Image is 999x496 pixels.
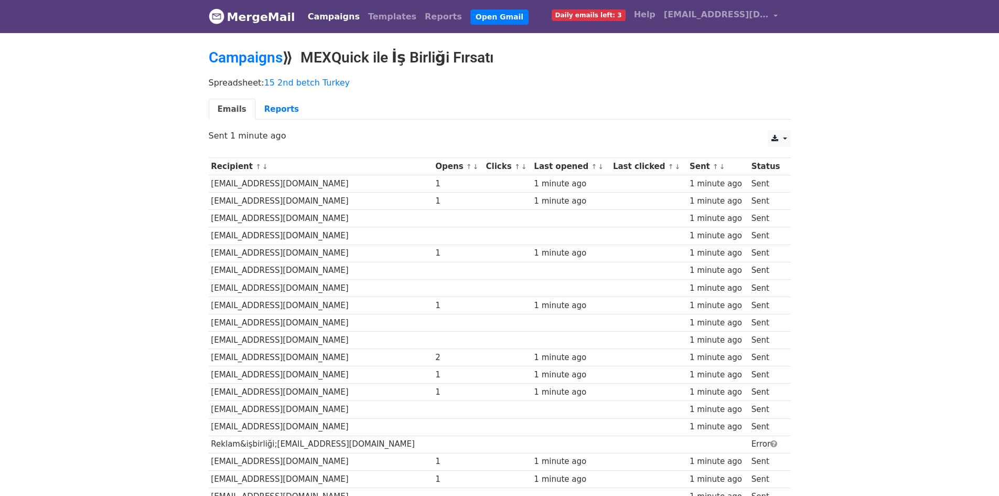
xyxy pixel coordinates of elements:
[690,300,746,312] div: 1 minute ago
[690,456,746,468] div: 1 minute ago
[668,163,674,171] a: ↑
[749,193,785,210] td: Sent
[209,99,255,120] a: Emails
[209,418,433,436] td: [EMAIL_ADDRESS][DOMAIN_NAME]
[209,453,433,470] td: [EMAIL_ADDRESS][DOMAIN_NAME]
[209,279,433,297] td: [EMAIL_ADDRESS][DOMAIN_NAME]
[687,158,749,175] th: Sent
[690,317,746,329] div: 1 minute ago
[749,384,785,401] td: Sent
[690,352,746,364] div: 1 minute ago
[690,282,746,294] div: 1 minute ago
[209,314,433,331] td: [EMAIL_ADDRESS][DOMAIN_NAME]
[690,195,746,207] div: 1 minute ago
[690,369,746,381] div: 1 minute ago
[304,6,364,27] a: Campaigns
[364,6,421,27] a: Templates
[514,163,520,171] a: ↑
[547,4,630,25] a: Daily emails left: 3
[209,49,283,66] a: Campaigns
[749,210,785,227] td: Sent
[749,227,785,245] td: Sent
[435,300,481,312] div: 1
[749,175,785,193] td: Sent
[749,332,785,349] td: Sent
[435,352,481,364] div: 2
[610,158,687,175] th: Last clicked
[209,6,295,28] a: MergeMail
[749,158,785,175] th: Status
[749,262,785,279] td: Sent
[630,4,660,25] a: Help
[534,178,608,190] div: 1 minute ago
[660,4,782,29] a: [EMAIL_ADDRESS][DOMAIN_NAME]
[690,178,746,190] div: 1 minute ago
[473,163,479,171] a: ↓
[209,384,433,401] td: [EMAIL_ADDRESS][DOMAIN_NAME]
[690,247,746,259] div: 1 minute ago
[749,279,785,297] td: Sent
[534,473,608,486] div: 1 minute ago
[209,175,433,193] td: [EMAIL_ADDRESS][DOMAIN_NAME]
[435,195,481,207] div: 1
[209,193,433,210] td: [EMAIL_ADDRESS][DOMAIN_NAME]
[435,456,481,468] div: 1
[262,163,268,171] a: ↓
[749,453,785,470] td: Sent
[749,349,785,366] td: Sent
[466,163,472,171] a: ↑
[209,227,433,245] td: [EMAIL_ADDRESS][DOMAIN_NAME]
[749,366,785,384] td: Sent
[591,163,597,171] a: ↑
[690,213,746,225] div: 1 minute ago
[435,178,481,190] div: 1
[690,230,746,242] div: 1 minute ago
[690,404,746,416] div: 1 minute ago
[209,436,433,453] td: Reklam&işbirliği;[EMAIL_ADDRESS][DOMAIN_NAME]
[209,470,433,488] td: [EMAIL_ADDRESS][DOMAIN_NAME]
[749,314,785,331] td: Sent
[534,369,608,381] div: 1 minute ago
[209,49,791,67] h2: ⟫ MEXQuick ile İş Birliği Fırsatı
[749,297,785,314] td: Sent
[521,163,527,171] a: ↓
[719,163,725,171] a: ↓
[713,163,718,171] a: ↑
[209,349,433,366] td: [EMAIL_ADDRESS][DOMAIN_NAME]
[534,352,608,364] div: 1 minute ago
[534,247,608,259] div: 1 minute ago
[421,6,466,27] a: Reports
[435,473,481,486] div: 1
[209,8,224,24] img: MergeMail logo
[209,401,433,418] td: [EMAIL_ADDRESS][DOMAIN_NAME]
[534,386,608,398] div: 1 minute ago
[209,158,433,175] th: Recipient
[209,245,433,262] td: [EMAIL_ADDRESS][DOMAIN_NAME]
[264,78,350,88] a: 15 2nd betch Turkey
[749,401,785,418] td: Sent
[209,332,433,349] td: [EMAIL_ADDRESS][DOMAIN_NAME]
[433,158,484,175] th: Opens
[749,418,785,436] td: Sent
[209,130,791,141] p: Sent 1 minute ago
[209,262,433,279] td: [EMAIL_ADDRESS][DOMAIN_NAME]
[209,77,791,88] p: Spreadsheet:
[435,247,481,259] div: 1
[435,369,481,381] div: 1
[690,421,746,433] div: 1 minute ago
[255,163,261,171] a: ↑
[534,300,608,312] div: 1 minute ago
[690,334,746,346] div: 1 minute ago
[470,9,529,25] a: Open Gmail
[255,99,308,120] a: Reports
[209,210,433,227] td: [EMAIL_ADDRESS][DOMAIN_NAME]
[674,163,680,171] a: ↓
[690,473,746,486] div: 1 minute ago
[534,456,608,468] div: 1 minute ago
[484,158,532,175] th: Clicks
[749,470,785,488] td: Sent
[598,163,604,171] a: ↓
[435,386,481,398] div: 1
[532,158,611,175] th: Last opened
[552,9,626,21] span: Daily emails left: 3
